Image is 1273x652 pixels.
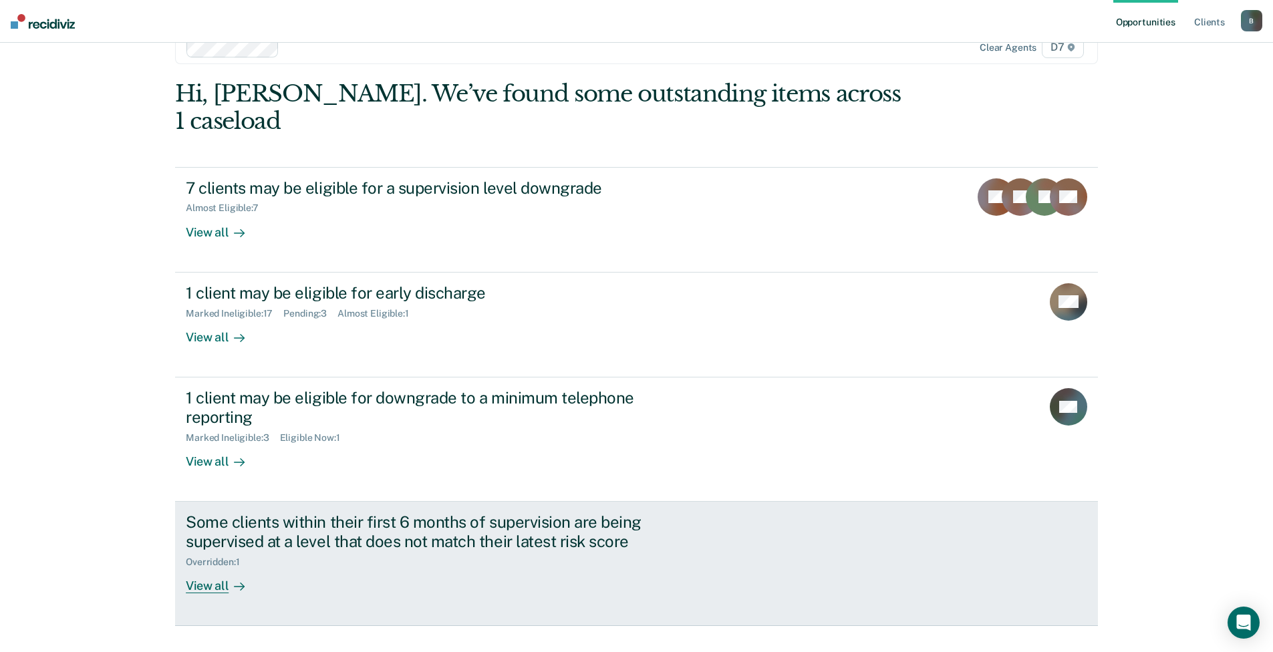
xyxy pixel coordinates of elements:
[186,432,279,444] div: Marked Ineligible : 3
[186,512,655,551] div: Some clients within their first 6 months of supervision are being supervised at a level that does...
[1241,10,1262,31] button: B
[175,273,1098,377] a: 1 client may be eligible for early dischargeMarked Ineligible:17Pending:3Almost Eligible:1View all
[186,283,655,303] div: 1 client may be eligible for early discharge
[186,178,655,198] div: 7 clients may be eligible for a supervision level downgrade
[11,14,75,29] img: Recidiviz
[175,377,1098,502] a: 1 client may be eligible for downgrade to a minimum telephone reportingMarked Ineligible:3Eligibl...
[186,214,261,240] div: View all
[175,80,913,135] div: Hi, [PERSON_NAME]. We’ve found some outstanding items across 1 caseload
[186,319,261,345] div: View all
[186,443,261,469] div: View all
[186,202,269,214] div: Almost Eligible : 7
[1042,37,1084,58] span: D7
[337,308,420,319] div: Almost Eligible : 1
[186,388,655,427] div: 1 client may be eligible for downgrade to a minimum telephone reporting
[186,308,283,319] div: Marked Ineligible : 17
[175,167,1098,273] a: 7 clients may be eligible for a supervision level downgradeAlmost Eligible:7View all
[980,42,1036,53] div: Clear agents
[175,502,1098,626] a: Some clients within their first 6 months of supervision are being supervised at a level that does...
[283,308,337,319] div: Pending : 3
[280,432,351,444] div: Eligible Now : 1
[186,556,250,568] div: Overridden : 1
[1228,607,1260,639] div: Open Intercom Messenger
[186,567,261,593] div: View all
